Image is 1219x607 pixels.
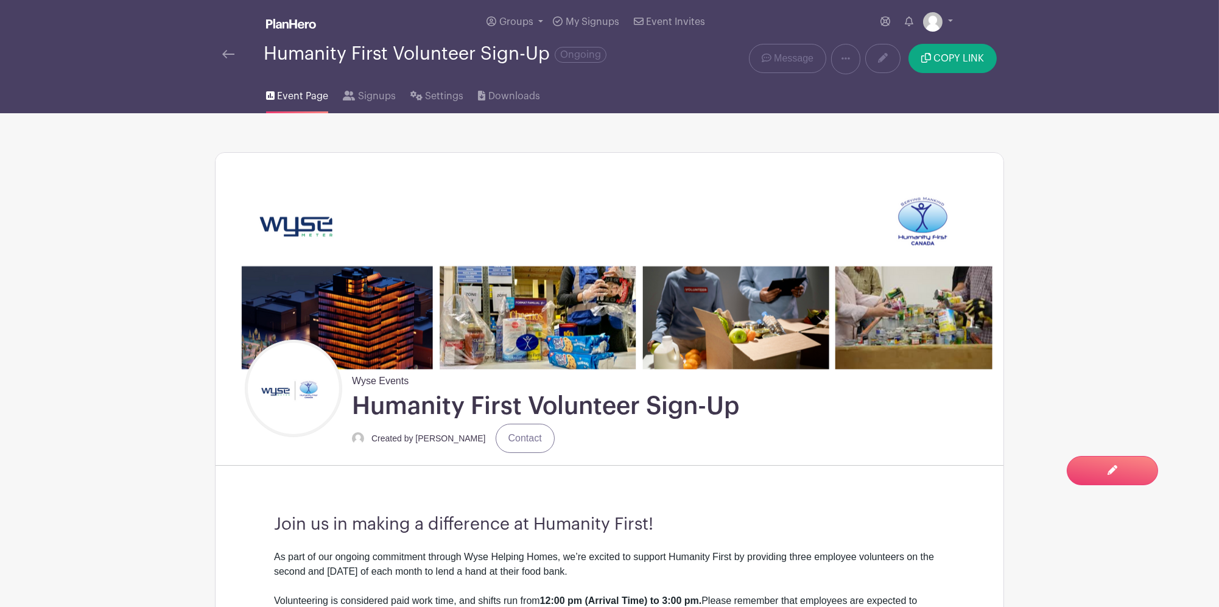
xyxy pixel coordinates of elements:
img: default-ce2991bfa6775e67f084385cd625a349d9dcbb7a52a09fb2fda1e96e2d18dcdb.png [352,432,364,444]
span: My Signups [566,17,619,27]
a: Message [749,44,826,73]
a: Contact [496,424,555,453]
img: back-arrow-29a5d9b10d5bd6ae65dc969a981735edf675c4d7a1fe02e03b50dbd4ba3cdb55.svg [222,50,234,58]
span: Wyse Events [352,369,409,388]
h3: Join us in making a difference at Humanity First! [274,514,945,535]
img: logo_white-6c42ec7e38ccf1d336a20a19083b03d10ae64f83f12c07503d8b9e83406b4c7d.svg [266,19,316,29]
a: Signups [343,74,395,113]
div: Humanity First Volunteer Sign-Up [264,44,606,64]
h1: Humanity First Volunteer Sign-Up [352,391,739,421]
a: Settings [410,74,463,113]
a: Downloads [478,74,539,113]
span: Event Page [277,89,328,104]
img: Untitled%20(2790%20x%20600%20px)%20(12).png [216,153,1003,369]
img: default-ce2991bfa6775e67f084385cd625a349d9dcbb7a52a09fb2fda1e96e2d18dcdb.png [923,12,943,32]
img: Untitled%20design%20(22).png [248,343,339,434]
span: Groups [499,17,533,27]
span: COPY LINK [933,54,984,63]
span: Signups [358,89,396,104]
span: Event Invites [646,17,705,27]
div: As part of our ongoing commitment through Wyse Helping Homes, we’re excited to support Humanity F... [274,550,945,594]
span: Message [774,51,813,66]
strong: 12:00 pm (Arrival Time) to 3:00 pm. [540,595,702,606]
a: Event Page [266,74,328,113]
span: Ongoing [555,47,606,63]
span: Settings [425,89,463,104]
button: COPY LINK [908,44,997,73]
small: Created by [PERSON_NAME] [371,433,486,443]
span: Downloads [488,89,540,104]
